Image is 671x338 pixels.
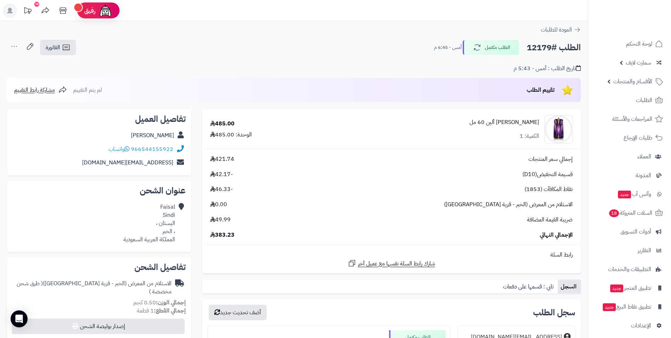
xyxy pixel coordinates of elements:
span: الإعدادات [631,321,651,331]
a: [PERSON_NAME] ألين 60 مل [469,118,539,126]
span: مشاركة رابط التقييم [14,86,55,94]
h2: تفاصيل الشحن [13,263,186,271]
span: 49.99 [210,216,231,224]
span: 18 [609,209,620,218]
span: العملاء [637,152,651,162]
a: تطبيق نقاط البيعجديد [592,298,667,315]
span: قسيمة التخفيض(D10) [522,170,573,179]
span: الأقسام والمنتجات [613,77,652,86]
a: السجل [558,280,581,294]
a: تابي : قسمها على دفعات [500,280,558,294]
span: طلبات الإرجاع [624,133,652,143]
a: الإعدادات [592,317,667,334]
span: تطبيق المتجر [609,283,651,293]
span: جديد [618,191,631,198]
a: واتساب [109,145,129,153]
span: العودة للطلبات [541,26,572,34]
a: السلات المتروكة18 [592,204,667,221]
a: [EMAIL_ADDRESS][DOMAIN_NAME] [82,158,173,167]
span: أدوات التسويق [620,227,651,237]
img: ai-face.png [98,4,112,18]
span: 421.74 [210,155,234,163]
span: 0.00 [210,201,227,209]
div: 485.00 [210,120,235,128]
a: العودة للطلبات [541,26,581,34]
span: التطبيقات والخدمات [608,264,651,274]
button: الطلب مكتمل [463,40,519,55]
small: 1 قطعة [137,306,186,315]
a: المدونة [592,167,667,184]
span: السلات المتروكة [608,208,652,218]
h2: الطلب #12179 [527,40,581,55]
span: -46.33 [210,185,233,193]
span: الاستلام من المعرض (الخبر - قرية [GEOGRAPHIC_DATA]) [444,201,573,209]
div: الكمية: 1 [520,132,539,140]
span: جديد [603,303,616,311]
span: لم يتم التقييم [73,86,102,94]
span: رفيق [84,6,96,15]
div: رابط السلة [205,251,578,259]
div: الاستلام من المعرض (الخبر - قرية [GEOGRAPHIC_DATA]) [13,280,172,296]
a: أدوات التسويق [592,223,667,240]
a: التقارير [592,242,667,259]
a: وآتس آبجديد [592,186,667,203]
a: الفاتورة [40,40,76,55]
a: الطلبات [592,92,667,109]
img: logo-2.png [623,8,664,23]
a: طلبات الإرجاع [592,129,667,146]
span: الطلبات [636,95,652,105]
div: 10 [34,2,39,7]
div: Open Intercom Messenger [11,310,28,327]
button: أضف تحديث جديد [209,305,267,320]
a: شارك رابط السلة نفسها مع عميل آخر [348,259,435,268]
span: جديد [610,285,623,292]
span: لوحة التحكم [626,39,652,49]
div: تاريخ الطلب : أمس - 5:43 م [514,64,581,73]
a: تحديثات المنصة [19,4,36,19]
img: thierry_mugler_alien-90x90.jpg [545,115,572,143]
small: 0.50 كجم [133,298,186,307]
a: لوحة التحكم [592,35,667,52]
span: سمارت لايف [626,58,651,68]
h2: عنوان الشحن [13,186,186,195]
h2: تفاصيل العميل [13,115,186,123]
span: 383.23 [210,231,235,239]
span: تقييم الطلب [527,86,555,94]
span: الإجمالي النهائي [540,231,573,239]
a: 966544155922 [131,145,173,153]
span: المراجعات والأسئلة [612,114,652,124]
span: -42.17 [210,170,233,179]
strong: إجمالي القطع: [154,306,186,315]
span: وآتس آب [617,189,651,199]
div: Faisal Sindi البستان ، ، الخبر المملكة العربية السعودية [123,203,175,243]
a: العملاء [592,148,667,165]
a: المراجعات والأسئلة [592,111,667,128]
div: الوحدة: 485.00 [210,131,252,139]
small: أمس - 6:45 م [434,44,462,51]
span: تطبيق نقاط البيع [602,302,651,312]
span: ضريبة القيمة المضافة [527,216,573,224]
button: إصدار بوليصة الشحن [12,319,185,334]
span: ( طرق شحن مخصصة ) [17,279,172,296]
span: إجمالي سعر المنتجات [528,155,573,163]
h3: سجل الطلب [533,308,575,317]
span: الفاتورة [46,43,60,52]
a: التطبيقات والخدمات [592,261,667,278]
a: تطبيق المتجرجديد [592,280,667,297]
span: التقارير [638,246,651,255]
span: شارك رابط السلة نفسها مع عميل آخر [358,260,435,268]
a: [PERSON_NAME] [131,131,174,140]
a: مشاركة رابط التقييم [14,86,67,94]
span: المدونة [636,170,651,180]
span: نقاط المكافآت (1853) [525,185,573,193]
strong: إجمالي الوزن: [156,298,186,307]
